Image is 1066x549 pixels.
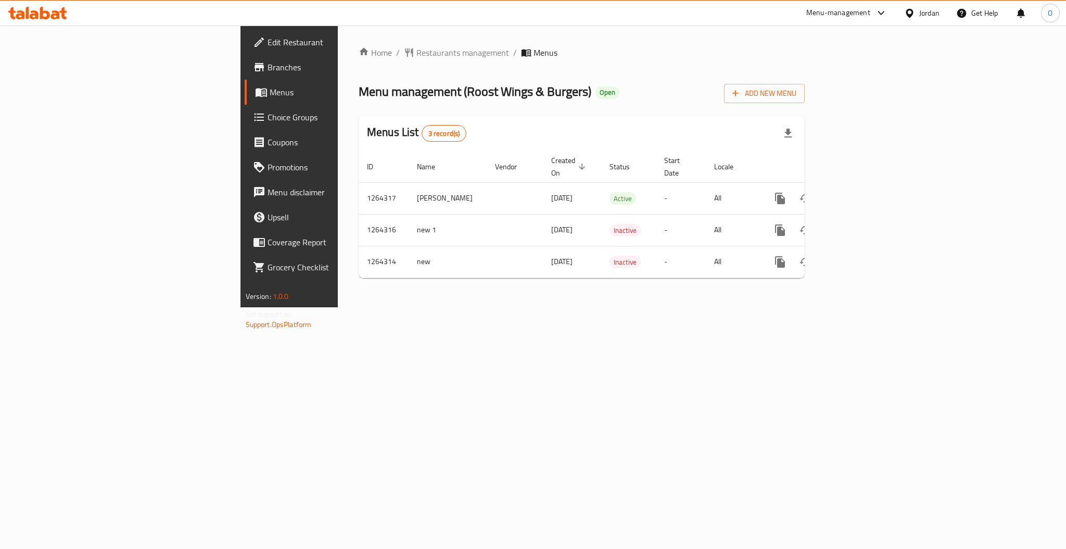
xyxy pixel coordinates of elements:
span: [DATE] [551,191,573,205]
div: Jordan [919,7,940,19]
a: Choice Groups [245,105,418,130]
span: [DATE] [551,223,573,236]
button: Change Status [793,186,818,211]
span: Vendor [495,160,530,173]
span: Name [417,160,449,173]
span: O [1048,7,1052,19]
span: Inactive [610,224,641,236]
div: Active [610,192,636,205]
a: Coupons [245,130,418,155]
a: Support.OpsPlatform [246,318,312,331]
a: Menu disclaimer [245,180,418,205]
nav: breadcrumb [359,46,805,59]
span: Locale [714,160,747,173]
div: Open [595,86,619,99]
span: Menus [534,46,557,59]
th: Actions [759,151,876,183]
span: Coverage Report [268,236,410,248]
span: Edit Restaurant [268,36,410,48]
a: Restaurants management [404,46,509,59]
a: Coverage Report [245,230,418,255]
span: ID [367,160,387,173]
span: [DATE] [551,255,573,268]
span: Choice Groups [268,111,410,123]
span: Inactive [610,256,641,268]
span: Menu disclaimer [268,186,410,198]
div: Total records count [422,125,467,142]
button: more [768,186,793,211]
a: Upsell [245,205,418,230]
span: Created On [551,154,589,179]
div: Export file [776,121,801,146]
h2: Menus List [367,124,466,142]
td: new [409,246,487,278]
span: Start Date [664,154,693,179]
span: Branches [268,61,410,73]
span: Version: [246,290,271,303]
button: more [768,218,793,243]
button: Change Status [793,249,818,274]
span: Menus [270,86,410,98]
td: - [656,214,706,246]
a: Promotions [245,155,418,180]
span: Add New Menu [732,87,796,100]
table: enhanced table [359,151,876,278]
span: Menu management ( Roost Wings & Burgers ) [359,80,591,103]
span: Promotions [268,161,410,173]
a: Menus [245,80,418,105]
td: All [706,214,759,246]
td: new 1 [409,214,487,246]
td: - [656,182,706,214]
span: Status [610,160,643,173]
span: Coupons [268,136,410,148]
span: 1.0.0 [273,290,289,303]
span: Active [610,193,636,205]
span: Restaurants management [416,46,509,59]
span: Grocery Checklist [268,261,410,273]
td: All [706,182,759,214]
button: Change Status [793,218,818,243]
td: All [706,246,759,278]
span: Get support on: [246,307,294,321]
span: Open [595,88,619,97]
a: Grocery Checklist [245,255,418,280]
div: Menu-management [806,7,870,19]
li: / [513,46,517,59]
button: more [768,249,793,274]
button: Add New Menu [724,84,805,103]
span: 3 record(s) [422,129,466,139]
td: [PERSON_NAME] [409,182,487,214]
a: Edit Restaurant [245,30,418,55]
span: Upsell [268,211,410,223]
a: Branches [245,55,418,80]
td: - [656,246,706,278]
